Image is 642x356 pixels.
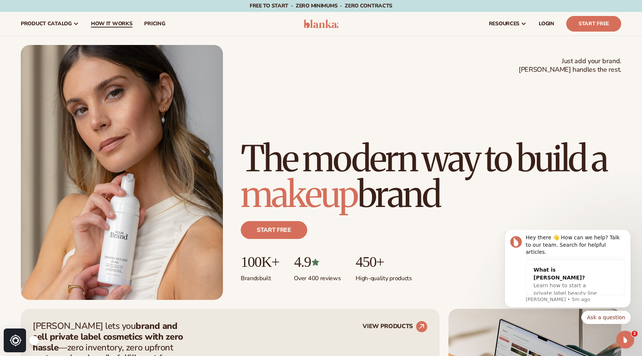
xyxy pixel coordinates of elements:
[33,30,117,81] div: What is [PERSON_NAME]?Learn how to start a private label beauty line with [PERSON_NAME]
[250,2,392,9] span: Free to start · ZERO minimums · ZERO contracts
[40,52,104,74] span: Learn how to start a private label beauty line with [PERSON_NAME]
[483,12,533,36] a: resources
[519,57,621,74] span: Just add your brand. [PERSON_NAME] handles the rest.
[489,21,519,27] span: resources
[138,12,171,36] a: pricing
[21,21,72,27] span: product catalog
[91,21,133,27] span: How It Works
[40,36,109,52] div: What is [PERSON_NAME]?
[32,4,132,26] div: Hey there 👋 How can we help? Talk to our team. Search for helpful articles.
[356,254,412,270] p: 450+
[616,331,634,349] iframe: Intercom live chat
[241,254,279,270] p: 100K+
[533,12,560,36] a: LOGIN
[21,45,223,300] img: Female holding tanning mousse.
[363,321,428,333] a: VIEW PRODUCTS
[32,4,132,65] div: Message content
[304,19,339,28] img: logo
[144,21,165,27] span: pricing
[241,141,621,212] h1: The modern way to build a brand
[88,81,137,94] button: Quick reply: Ask a question
[11,81,137,94] div: Quick reply options
[241,221,307,239] a: Start free
[85,12,139,36] a: How It Works
[294,270,341,282] p: Over 400 reviews
[32,66,132,73] p: Message from Lee, sent 5m ago
[294,254,341,270] p: 4.9
[566,16,621,32] a: Start Free
[33,320,183,353] strong: brand and sell private label cosmetics with zero hassle
[10,334,22,346] img: svg+xml;base64,PHN2ZwogICAgd2lkdGg9IjMyIgogICAgaGVpZ2h0PSIzMiIKICAgIHZpZXdCb3g9IjAgMCAzMiAzMiIKIC...
[241,172,357,217] span: makeup
[539,21,554,27] span: LOGIN
[17,6,29,18] img: Profile image for Lee
[241,270,279,282] p: Brands built
[632,331,638,337] span: 2
[15,12,85,36] a: product catalog
[356,270,412,282] p: High-quality products
[493,230,642,329] iframe: Intercom notifications message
